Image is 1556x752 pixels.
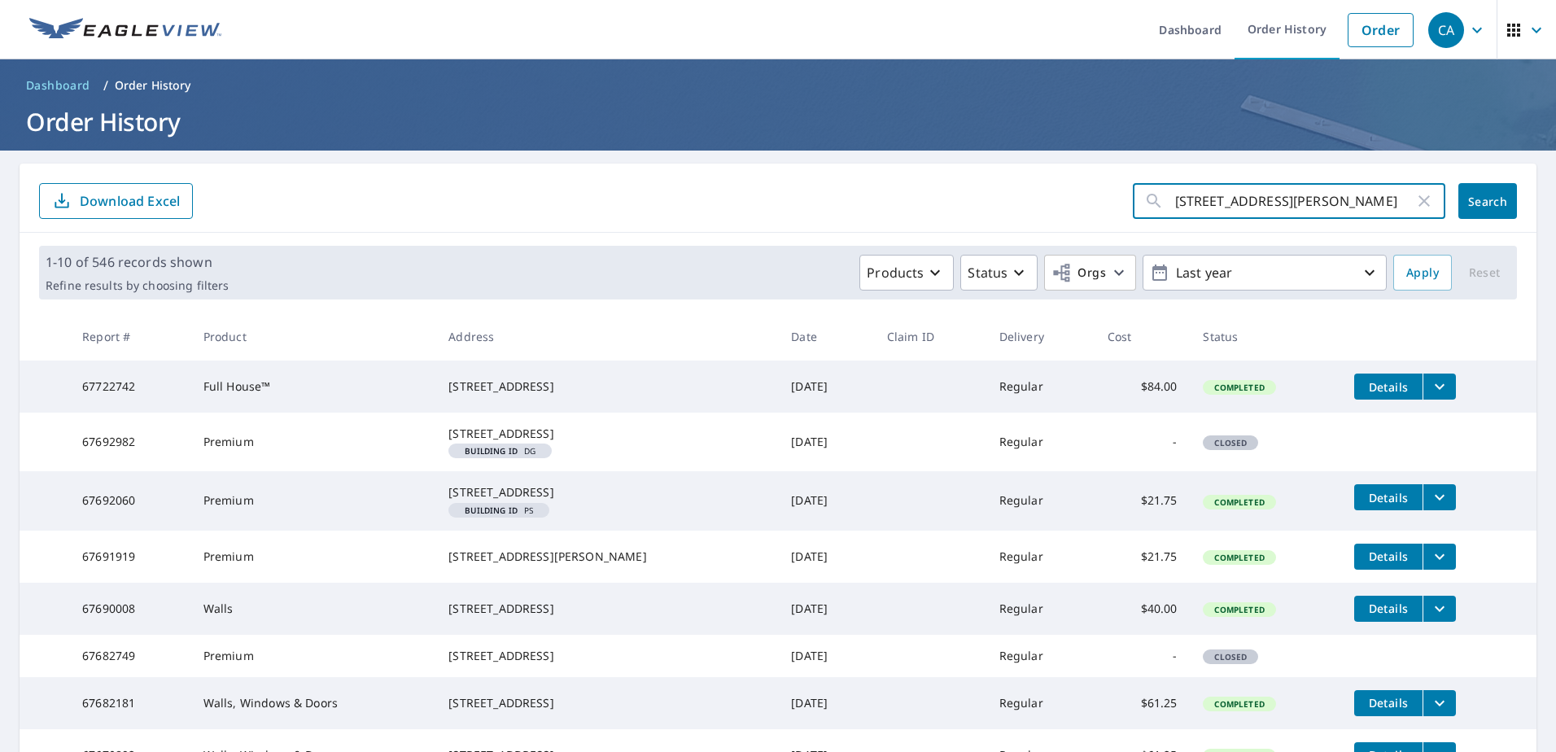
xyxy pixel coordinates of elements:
[874,313,986,361] th: Claim ID
[1095,471,1191,530] td: $21.75
[968,263,1007,282] p: Status
[1095,313,1191,361] th: Cost
[455,447,545,455] span: DG
[859,255,954,291] button: Products
[1364,695,1413,710] span: Details
[1354,690,1423,716] button: detailsBtn-67682181
[20,72,97,98] a: Dashboard
[1423,484,1456,510] button: filesDropdownBtn-67692060
[1423,544,1456,570] button: filesDropdownBtn-67691919
[778,635,874,677] td: [DATE]
[69,313,190,361] th: Report #
[1204,496,1274,508] span: Completed
[190,677,436,729] td: Walls, Windows & Doors
[39,183,193,219] button: Download Excel
[778,531,874,583] td: [DATE]
[986,677,1095,729] td: Regular
[20,72,1536,98] nav: breadcrumb
[448,484,765,501] div: [STREET_ADDRESS]
[1204,552,1274,563] span: Completed
[190,361,436,413] td: Full House™
[80,192,180,210] p: Download Excel
[190,583,436,635] td: Walls
[1095,531,1191,583] td: $21.75
[69,471,190,530] td: 67692060
[1190,313,1341,361] th: Status
[1169,259,1360,287] p: Last year
[69,361,190,413] td: 67722742
[1423,374,1456,400] button: filesDropdownBtn-67722742
[1364,490,1413,505] span: Details
[190,313,436,361] th: Product
[1354,484,1423,510] button: detailsBtn-67692060
[455,506,543,514] span: PS
[986,413,1095,471] td: Regular
[986,471,1095,530] td: Regular
[465,506,518,514] em: Building ID
[867,263,924,282] p: Products
[1354,374,1423,400] button: detailsBtn-67722742
[960,255,1038,291] button: Status
[1458,183,1517,219] button: Search
[1204,698,1274,710] span: Completed
[1393,255,1452,291] button: Apply
[190,635,436,677] td: Premium
[448,648,765,664] div: [STREET_ADDRESS]
[1423,596,1456,622] button: filesDropdownBtn-67690008
[448,426,765,442] div: [STREET_ADDRESS]
[69,413,190,471] td: 67692982
[778,313,874,361] th: Date
[29,18,221,42] img: EV Logo
[46,252,229,272] p: 1-10 of 546 records shown
[1204,382,1274,393] span: Completed
[1095,583,1191,635] td: $40.00
[1044,255,1136,291] button: Orgs
[986,531,1095,583] td: Regular
[69,531,190,583] td: 67691919
[1204,437,1257,448] span: Closed
[1354,544,1423,570] button: detailsBtn-67691919
[1471,194,1504,209] span: Search
[435,313,778,361] th: Address
[20,105,1536,138] h1: Order History
[1095,635,1191,677] td: -
[1204,651,1257,662] span: Closed
[465,447,518,455] em: Building ID
[1364,549,1413,564] span: Details
[69,635,190,677] td: 67682749
[986,635,1095,677] td: Regular
[1204,604,1274,615] span: Completed
[1423,690,1456,716] button: filesDropdownBtn-67682181
[986,313,1095,361] th: Delivery
[190,413,436,471] td: Premium
[448,549,765,565] div: [STREET_ADDRESS][PERSON_NAME]
[1354,596,1423,622] button: detailsBtn-67690008
[448,601,765,617] div: [STREET_ADDRESS]
[1095,677,1191,729] td: $61.25
[1175,178,1414,224] input: Address, Report #, Claim ID, etc.
[986,361,1095,413] td: Regular
[778,471,874,530] td: [DATE]
[103,76,108,95] li: /
[1406,263,1439,283] span: Apply
[778,677,874,729] td: [DATE]
[986,583,1095,635] td: Regular
[1051,263,1106,283] span: Orgs
[1364,601,1413,616] span: Details
[26,77,90,94] span: Dashboard
[778,583,874,635] td: [DATE]
[69,677,190,729] td: 67682181
[115,77,191,94] p: Order History
[1143,255,1387,291] button: Last year
[778,413,874,471] td: [DATE]
[190,531,436,583] td: Premium
[46,278,229,293] p: Refine results by choosing filters
[1428,12,1464,48] div: CA
[448,695,765,711] div: [STREET_ADDRESS]
[190,471,436,530] td: Premium
[1095,413,1191,471] td: -
[69,583,190,635] td: 67690008
[448,378,765,395] div: [STREET_ADDRESS]
[1364,379,1413,395] span: Details
[1348,13,1414,47] a: Order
